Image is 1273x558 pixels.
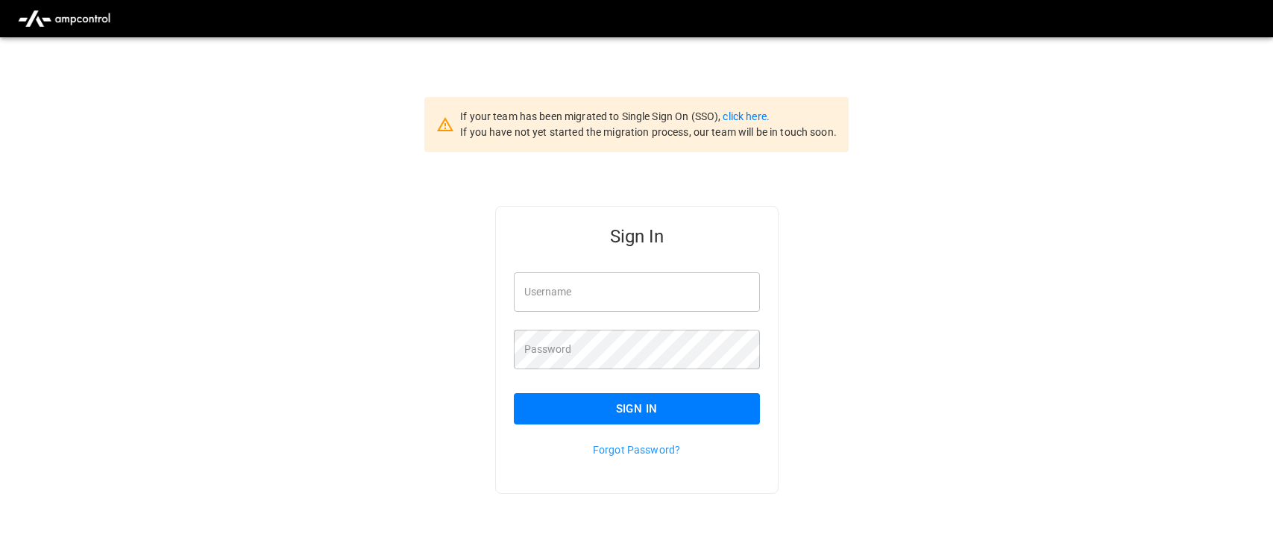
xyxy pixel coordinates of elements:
[514,393,760,424] button: Sign In
[12,4,116,33] img: ampcontrol.io logo
[460,126,837,138] span: If you have not yet started the migration process, our team will be in touch soon.
[514,225,760,248] h5: Sign In
[460,110,723,122] span: If your team has been migrated to Single Sign On (SSO),
[723,110,769,122] a: click here.
[514,442,760,457] p: Forgot Password?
